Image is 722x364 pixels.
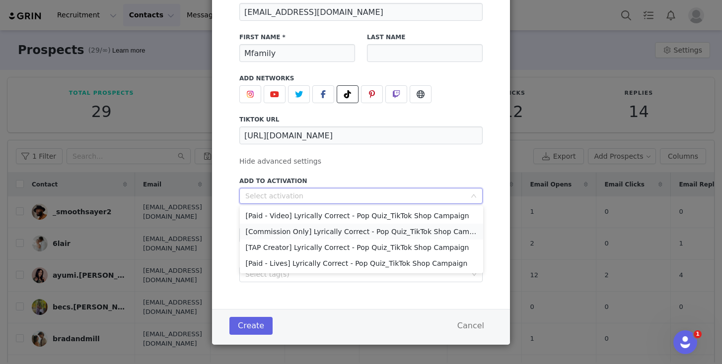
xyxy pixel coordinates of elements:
[239,74,483,83] label: Add Networks
[239,115,483,124] label: tiktok URL
[240,224,483,240] li: [Commission Only] Lyrically Correct - Pop Quiz_TikTok Shop Campaign
[239,126,483,144] input: https://www.tiktok.com/@username
[240,208,483,224] li: [Paid - Video] Lyrically Correct - Pop Quiz_TikTok Shop Campaign
[449,317,493,335] button: Cancel
[367,33,483,42] label: Last Name
[229,317,273,335] button: Create
[471,193,477,200] i: icon: down
[245,191,466,201] div: Select activation
[246,90,254,98] img: instagram.svg
[239,157,321,165] span: Hide advanced settings
[239,33,355,42] label: First Name *
[471,271,477,278] i: icon: down
[673,330,697,354] iframe: Intercom live chat
[240,255,483,271] li: [Paid - Lives] Lyrically Correct - Pop Quiz_TikTok Shop Campaign
[694,330,702,338] span: 1
[239,177,483,185] label: Add to Activation
[240,240,483,255] li: [TAP Creator] Lyrically Correct - Pop Quiz_TikTok Shop Campaign
[245,269,468,279] div: Select tag(s)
